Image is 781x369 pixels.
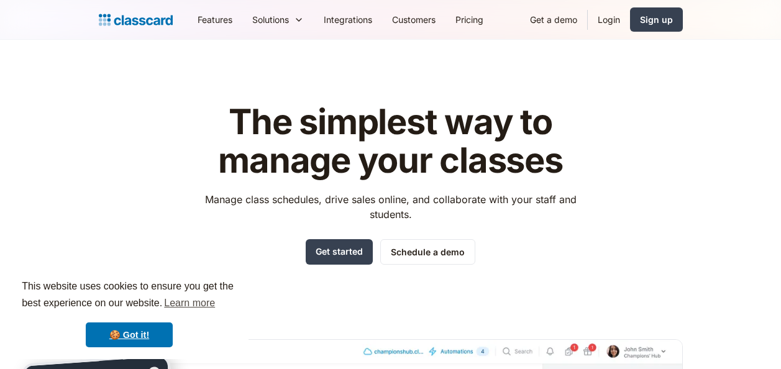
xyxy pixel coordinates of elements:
[520,6,587,34] a: Get a demo
[445,6,493,34] a: Pricing
[242,6,314,34] div: Solutions
[588,6,630,34] a: Login
[162,294,217,312] a: learn more about cookies
[252,13,289,26] div: Solutions
[22,279,237,312] span: This website uses cookies to ensure you get the best experience on our website.
[193,192,588,222] p: Manage class schedules, drive sales online, and collaborate with your staff and students.
[382,6,445,34] a: Customers
[306,239,373,265] a: Get started
[86,322,173,347] a: dismiss cookie message
[640,13,673,26] div: Sign up
[314,6,382,34] a: Integrations
[380,239,475,265] a: Schedule a demo
[188,6,242,34] a: Features
[193,103,588,180] h1: The simplest way to manage your classes
[630,7,683,32] a: Sign up
[10,267,249,359] div: cookieconsent
[99,11,173,29] a: home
